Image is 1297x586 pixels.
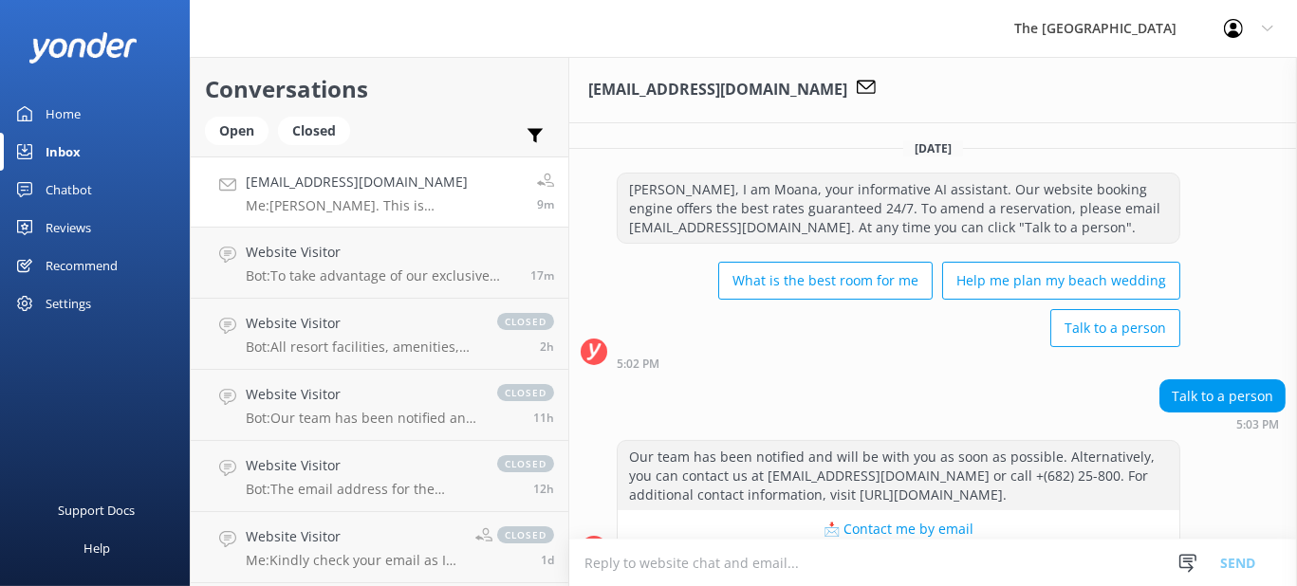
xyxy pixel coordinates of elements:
div: Chatbot [46,171,92,209]
p: Bot: All resort facilities, amenities, and services, including SpaPolynesia, are reserved exclusi... [246,339,478,356]
h3: [EMAIL_ADDRESS][DOMAIN_NAME] [588,78,847,102]
div: Open [205,117,269,145]
button: 📩 Contact me by email [618,510,1179,548]
span: closed [497,526,554,543]
p: Bot: The email address for the property is [EMAIL_ADDRESS][DOMAIN_NAME]. [246,481,478,498]
span: closed [497,313,554,330]
button: Help me plan my beach wedding [942,262,1180,300]
a: Open [205,119,278,140]
span: Sep 10 2025 08:26pm (UTC -10:00) Pacific/Honolulu [540,339,554,355]
strong: 5:02 PM [617,358,659,370]
div: Home [46,95,81,133]
div: [PERSON_NAME], I am Moana, your informative AI assistant. Our website booking engine offers the b... [618,174,1179,243]
div: Reviews [46,209,91,247]
h4: Website Visitor [246,526,461,547]
span: [DATE] [903,140,963,156]
p: Me: [PERSON_NAME]. This is [PERSON_NAME] from the reservations. How may I assist you? [246,197,523,214]
div: Recommend [46,247,118,284]
img: yonder-white-logo.png [28,32,138,64]
div: Sep 10 2025 11:03pm (UTC -10:00) Pacific/Honolulu [1159,417,1286,430]
h4: Website Visitor [246,242,516,263]
p: Me: Kindly check your email as I have sent the activities calendar. [246,552,461,569]
div: Support Docs [59,491,136,529]
p: Bot: Our team has been notified and will be with you as soon as possible. Alternatively, you can ... [246,410,478,427]
a: Closed [278,119,360,140]
div: Help [83,529,110,567]
span: Sep 10 2025 10:57am (UTC -10:00) Pacific/Honolulu [533,481,554,497]
div: Sep 10 2025 11:02pm (UTC -10:00) Pacific/Honolulu [617,357,1180,370]
h4: [EMAIL_ADDRESS][DOMAIN_NAME] [246,172,523,192]
h4: Website Visitor [246,384,478,405]
span: closed [497,384,554,401]
strong: 5:03 PM [1236,419,1279,430]
span: Sep 09 2025 11:09pm (UTC -10:00) Pacific/Honolulu [541,552,554,568]
div: Talk to a person [1160,380,1285,412]
span: Sep 10 2025 12:10pm (UTC -10:00) Pacific/Honolulu [533,410,554,426]
a: Website VisitorBot:The email address for the property is [EMAIL_ADDRESS][DOMAIN_NAME].closed12h [191,441,568,512]
a: [EMAIL_ADDRESS][DOMAIN_NAME]Me:[PERSON_NAME]. This is [PERSON_NAME] from the reservations. How ma... [191,156,568,228]
h4: Website Visitor [246,455,478,476]
span: Sep 10 2025 11:09pm (UTC -10:00) Pacific/Honolulu [537,196,554,212]
button: What is the best room for me [718,262,933,300]
a: Website VisitorBot:Our team has been notified and will be with you as soon as possible. Alternati... [191,370,568,441]
span: Sep 10 2025 11:00pm (UTC -10:00) Pacific/Honolulu [530,267,554,284]
div: Closed [278,117,350,145]
a: Website VisitorBot:To take advantage of our exclusive offers, including the winter sale promo, pl... [191,228,568,299]
div: Settings [46,284,91,322]
div: Inbox [46,133,81,171]
h4: Website Visitor [246,313,478,334]
div: Our team has been notified and will be with you as soon as possible. Alternatively, you can conta... [618,441,1179,510]
span: closed [497,455,554,472]
button: Talk to a person [1050,309,1180,347]
a: Website VisitorBot:All resort facilities, amenities, and services, including SpaPolynesia, are re... [191,299,568,370]
p: Bot: To take advantage of our exclusive offers, including the winter sale promo, please visit our... [246,267,516,284]
a: Website VisitorMe:Kindly check your email as I have sent the activities calendar.closed1d [191,512,568,583]
h2: Conversations [205,71,554,107]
